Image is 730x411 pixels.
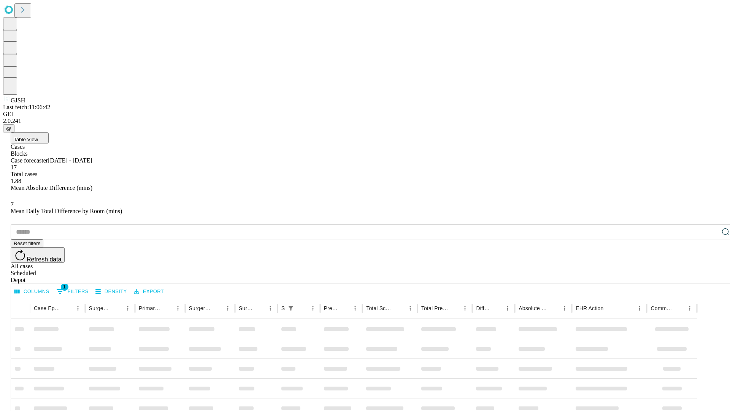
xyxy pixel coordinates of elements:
button: Menu [308,303,318,314]
div: GEI [3,111,727,118]
button: Menu [634,303,645,314]
button: Select columns [13,286,51,298]
button: Refresh data [11,247,65,263]
button: Menu [405,303,416,314]
button: Show filters [286,303,296,314]
button: Menu [502,303,513,314]
button: Menu [559,303,570,314]
button: Sort [394,303,405,314]
div: Total Scheduled Duration [366,305,394,311]
button: Table View [11,132,49,143]
div: Surgery Date [239,305,254,311]
button: Sort [604,303,615,314]
span: 7 [11,201,14,207]
button: @ [3,124,14,132]
button: Reset filters [11,239,43,247]
div: Surgery Name [189,305,211,311]
button: Menu [265,303,276,314]
button: Show filters [54,285,90,298]
span: Mean Daily Total Difference by Room (mins) [11,208,122,214]
button: Menu [173,303,183,314]
div: Surgeon Name [89,305,111,311]
button: Density [94,286,129,298]
span: GJSH [11,97,25,104]
div: Absolute Difference [519,305,548,311]
span: Mean Absolute Difference (mins) [11,185,92,191]
div: Case Epic Id [34,305,61,311]
span: 1 [61,283,68,291]
button: Sort [62,303,73,314]
span: Reset filters [14,241,40,246]
div: Total Predicted Duration [421,305,449,311]
button: Sort [339,303,350,314]
div: Comments [651,305,673,311]
button: Sort [549,303,559,314]
span: 17 [11,164,17,170]
button: Menu [460,303,470,314]
button: Export [132,286,166,298]
button: Menu [350,303,360,314]
button: Sort [212,303,222,314]
button: Menu [122,303,133,314]
span: Last fetch: 11:06:42 [3,104,50,110]
button: Sort [297,303,308,314]
div: Scheduled In Room Duration [281,305,285,311]
div: 1 active filter [286,303,296,314]
span: Total cases [11,171,37,177]
span: [DATE] - [DATE] [48,157,92,164]
span: Refresh data [27,256,62,263]
button: Sort [492,303,502,314]
div: Predicted In Room Duration [324,305,339,311]
div: Primary Service [139,305,161,311]
span: Table View [14,137,38,142]
span: @ [6,126,11,131]
div: 2.0.241 [3,118,727,124]
button: Sort [162,303,173,314]
div: EHR Action [576,305,603,311]
span: 1.88 [11,178,21,184]
button: Sort [112,303,122,314]
button: Sort [674,303,684,314]
button: Menu [684,303,695,314]
button: Menu [222,303,233,314]
button: Menu [73,303,83,314]
button: Sort [449,303,460,314]
div: Difference [476,305,491,311]
button: Sort [254,303,265,314]
span: Case forecaster [11,157,48,164]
